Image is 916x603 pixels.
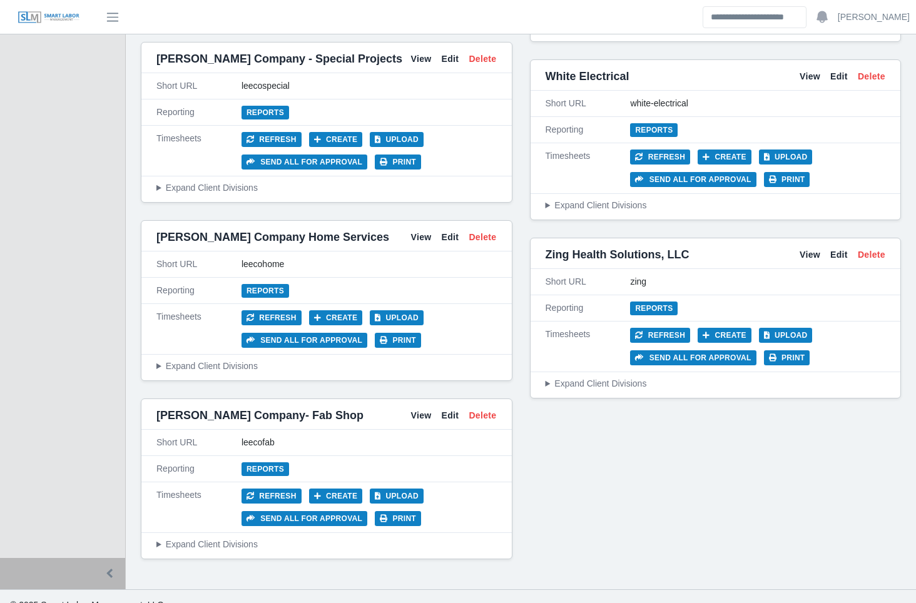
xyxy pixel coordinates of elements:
button: Send all for approval [630,350,756,365]
a: View [410,53,431,66]
a: View [410,409,431,422]
a: Delete [858,248,885,261]
button: Refresh [630,328,690,343]
button: Print [764,172,810,187]
button: Send all for approval [630,172,756,187]
summary: Expand Client Divisions [156,538,497,551]
button: Print [375,511,421,526]
div: Short URL [546,97,631,110]
summary: Expand Client Divisions [156,360,497,373]
div: Timesheets [156,132,242,170]
button: Print [375,333,421,348]
a: Edit [830,248,848,261]
div: Reporting [156,284,242,297]
a: View [800,248,820,261]
div: Timesheets [156,310,242,348]
a: Edit [442,53,459,66]
button: Create [309,489,363,504]
input: Search [703,6,807,28]
button: Upload [759,328,813,343]
a: Reports [630,301,678,315]
a: Delete [469,53,496,66]
a: Edit [442,409,459,422]
button: Refresh [630,149,690,165]
span: White Electrical [546,68,629,85]
div: Timesheets [156,489,242,526]
button: Send all for approval [242,511,367,526]
div: Short URL [546,275,631,288]
a: Edit [830,70,848,83]
div: Short URL [156,436,242,449]
button: Upload [370,132,424,147]
summary: Expand Client Divisions [546,199,886,212]
div: leecospecial [242,79,497,93]
div: Reporting [546,301,631,315]
button: Create [309,132,363,147]
span: Zing Health Solutions, LLC [546,246,690,263]
button: Create [309,310,363,325]
button: Print [375,155,421,170]
summary: Expand Client Divisions [156,181,497,195]
button: Refresh [242,489,302,504]
div: white-electrical [630,97,885,110]
button: Create [698,149,751,165]
a: View [410,231,431,244]
button: Upload [370,310,424,325]
summary: Expand Client Divisions [546,377,886,390]
a: Reports [242,106,289,119]
a: [PERSON_NAME] [838,11,910,24]
div: Timesheets [546,328,631,365]
span: [PERSON_NAME] Company- Fab Shop [156,407,364,424]
div: Reporting [156,106,242,119]
img: SLM Logo [18,11,80,24]
button: Send all for approval [242,333,367,348]
div: zing [630,275,885,288]
button: Refresh [242,132,302,147]
div: Short URL [156,258,242,271]
button: Refresh [242,310,302,325]
a: Reports [630,123,678,137]
div: leecofab [242,436,497,449]
a: Delete [469,409,496,422]
div: Reporting [546,123,631,136]
div: Timesheets [546,149,631,187]
a: Delete [469,231,496,244]
button: Upload [759,149,813,165]
a: Edit [442,231,459,244]
div: Reporting [156,462,242,475]
span: [PERSON_NAME] Company Home Services [156,228,389,246]
button: Upload [370,489,424,504]
button: Send all for approval [242,155,367,170]
button: Create [698,328,751,343]
div: leecohome [242,258,497,271]
a: View [800,70,820,83]
button: Print [764,350,810,365]
a: Delete [858,70,885,83]
div: Short URL [156,79,242,93]
a: Reports [242,284,289,298]
a: Reports [242,462,289,476]
span: [PERSON_NAME] Company - Special Projects [156,50,402,68]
